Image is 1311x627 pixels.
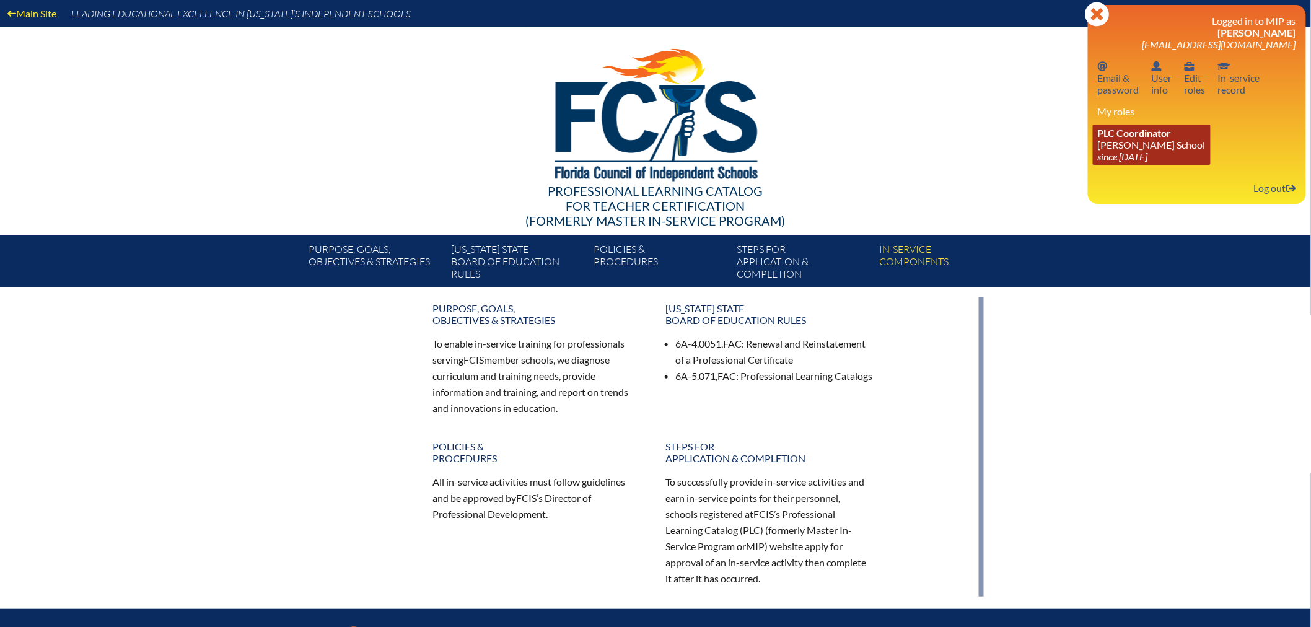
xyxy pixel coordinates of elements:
[1098,151,1148,162] i: since [DATE]
[589,240,732,287] a: Policies &Procedures
[1286,183,1296,193] svg: Log out
[528,27,784,196] img: FCISlogo221.eps
[1085,2,1110,27] svg: Close
[1098,105,1296,117] h3: My roles
[1218,27,1296,38] span: [PERSON_NAME]
[1098,15,1296,50] h3: Logged in to MIP as
[1218,61,1230,71] svg: In-service record
[425,297,648,331] a: Purpose, goals,objectives & strategies
[2,5,61,22] a: Main Site
[566,198,745,213] span: for Teacher Certification
[299,183,1012,228] div: Professional Learning Catalog (formerly Master In-service Program)
[1147,58,1177,98] a: User infoUserinfo
[675,368,874,384] li: 6A-5.071, : Professional Learning Catalogs
[753,508,774,520] span: FCIS
[463,354,484,366] span: FCIS
[732,240,874,287] a: Steps forapplication & completion
[432,474,641,522] p: All in-service activities must follow guidelines and be approved by ’s Director of Professional D...
[658,436,881,469] a: Steps forapplication & completion
[1098,127,1172,139] span: PLC Coordinator
[746,540,765,552] span: MIP
[1249,180,1301,196] a: Log outLog out
[1180,58,1211,98] a: User infoEditroles
[717,370,736,382] span: FAC
[743,524,760,536] span: PLC
[723,338,742,349] span: FAC
[304,240,446,287] a: Purpose, goals,objectives & strategies
[875,240,1017,287] a: In-servicecomponents
[1152,61,1162,71] svg: User info
[665,474,874,586] p: To successfully provide in-service activities and earn in-service points for their personnel, sch...
[1185,61,1195,71] svg: User info
[425,436,648,469] a: Policies &Procedures
[1213,58,1265,98] a: In-service recordIn-servicerecord
[675,336,874,368] li: 6A-4.0051, : Renewal and Reinstatement of a Professional Certificate
[1093,125,1211,165] a: PLC Coordinator [PERSON_NAME] School since [DATE]
[516,492,537,504] span: FCIS
[432,336,641,416] p: To enable in-service training for professionals serving member schools, we diagnose curriculum an...
[658,297,881,331] a: [US_STATE] StateBoard of Education rules
[1093,58,1144,98] a: Email passwordEmail &password
[1142,38,1296,50] span: [EMAIL_ADDRESS][DOMAIN_NAME]
[1098,61,1108,71] svg: Email password
[446,240,589,287] a: [US_STATE] StateBoard of Education rules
